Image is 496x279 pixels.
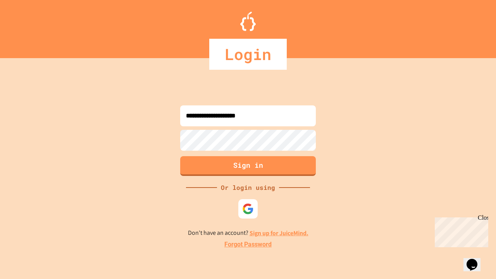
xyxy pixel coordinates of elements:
p: Don't have an account? [188,228,308,238]
div: Or login using [217,183,279,192]
div: Login [209,39,287,70]
iframe: chat widget [432,214,488,247]
div: Chat with us now!Close [3,3,53,49]
img: Logo.svg [240,12,256,31]
button: Sign in [180,156,316,176]
a: Sign up for JuiceMind. [250,229,308,237]
iframe: chat widget [463,248,488,271]
img: google-icon.svg [242,203,254,215]
a: Forgot Password [224,240,272,249]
